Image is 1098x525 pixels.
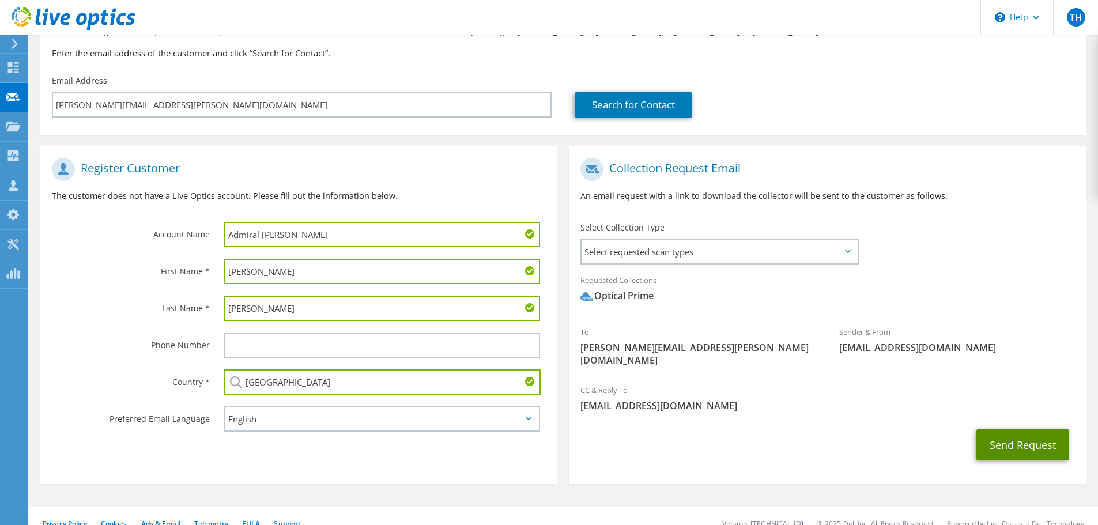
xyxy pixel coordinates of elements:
p: The customer does not have a Live Optics account. Please fill out the information below. [52,190,546,202]
span: [EMAIL_ADDRESS][DOMAIN_NAME] [839,341,1075,354]
label: Email Address [52,75,107,86]
button: Send Request [976,429,1069,460]
div: Optical Prime [580,289,654,303]
a: Search for Contact [575,92,692,118]
h1: Register Customer [52,158,540,181]
div: To [569,320,828,372]
p: An email request with a link to download the collector will be sent to the customer as follows. [580,190,1074,202]
label: First Name * [52,259,210,277]
div: CC & Reply To [569,378,1086,418]
div: Requested Collections [569,268,1086,314]
label: Account Name [52,222,210,240]
label: Last Name * [52,296,210,314]
span: Select requested scan types [582,240,858,263]
label: Phone Number [52,333,210,351]
span: [PERSON_NAME][EMAIL_ADDRESS][PERSON_NAME][DOMAIN_NAME] [580,341,816,367]
label: Select Collection Type [580,222,665,233]
span: [EMAIL_ADDRESS][DOMAIN_NAME] [580,399,1074,412]
h1: Collection Request Email [580,158,1069,181]
label: Country * [52,369,210,388]
label: Preferred Email Language [52,406,210,425]
h3: Enter the email address of the customer and click “Search for Contact”. [52,47,1075,59]
svg: \n [995,12,1005,22]
span: TH [1067,8,1085,27]
div: Sender & From [828,320,1086,360]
